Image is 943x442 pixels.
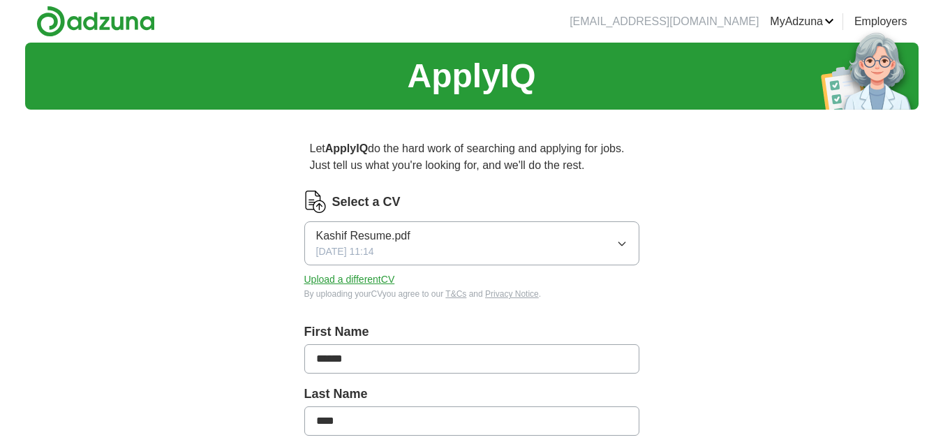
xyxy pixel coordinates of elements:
span: Kashif Resume.pdf [316,228,410,244]
button: Upload a differentCV [304,272,395,287]
a: MyAdzuna [770,13,834,30]
a: T&Cs [445,289,466,299]
p: Let do the hard work of searching and applying for jobs. Just tell us what you're looking for, an... [304,135,639,179]
button: Kashif Resume.pdf[DATE] 11:14 [304,221,639,265]
h1: ApplyIQ [407,51,535,101]
div: By uploading your CV you agree to our and . [304,288,639,300]
img: CV Icon [304,191,327,213]
label: Last Name [304,385,639,404]
li: [EMAIL_ADDRESS][DOMAIN_NAME] [570,13,759,30]
a: Employers [854,13,907,30]
img: Adzuna logo [36,6,155,37]
strong: ApplyIQ [325,142,368,154]
a: Privacy Notice [485,289,539,299]
span: [DATE] 11:14 [316,244,374,259]
label: First Name [304,323,639,341]
label: Select a CV [332,193,401,212]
